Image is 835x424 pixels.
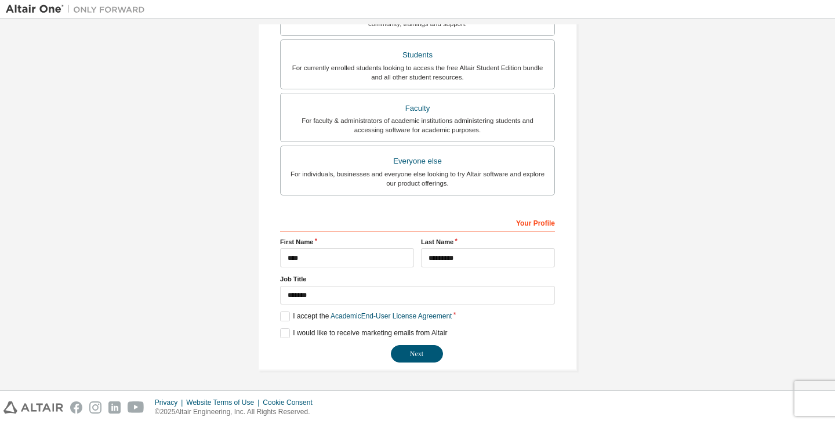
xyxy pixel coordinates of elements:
[186,398,263,407] div: Website Terms of Use
[3,401,63,414] img: altair_logo.svg
[288,47,547,63] div: Students
[331,312,452,320] a: Academic End-User License Agreement
[155,407,320,417] p: © 2025 Altair Engineering, Inc. All Rights Reserved.
[6,3,151,15] img: Altair One
[280,237,414,247] label: First Name
[108,401,121,414] img: linkedin.svg
[280,311,452,321] label: I accept the
[391,345,443,363] button: Next
[155,398,186,407] div: Privacy
[280,213,555,231] div: Your Profile
[89,401,101,414] img: instagram.svg
[288,116,547,135] div: For faculty & administrators of academic institutions administering students and accessing softwa...
[288,153,547,169] div: Everyone else
[421,237,555,247] label: Last Name
[288,100,547,117] div: Faculty
[288,169,547,188] div: For individuals, businesses and everyone else looking to try Altair software and explore our prod...
[280,274,555,284] label: Job Title
[280,328,447,338] label: I would like to receive marketing emails from Altair
[288,63,547,82] div: For currently enrolled students looking to access the free Altair Student Edition bundle and all ...
[70,401,82,414] img: facebook.svg
[128,401,144,414] img: youtube.svg
[263,398,319,407] div: Cookie Consent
